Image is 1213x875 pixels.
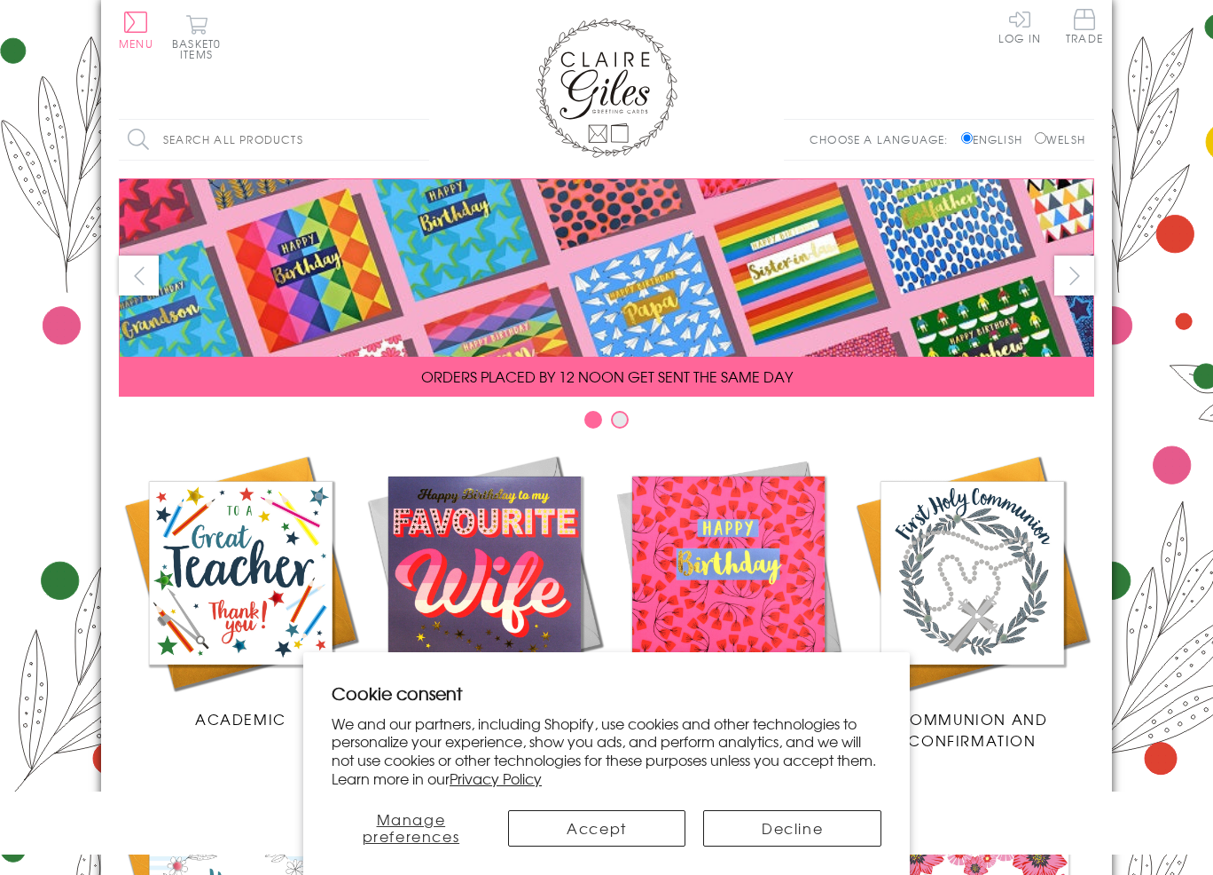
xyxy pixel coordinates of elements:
button: Accept [508,810,686,847]
button: next [1054,256,1094,296]
button: Basket0 items [172,14,221,59]
label: Welsh [1035,131,1085,147]
input: English [961,132,973,144]
span: Academic [195,708,286,729]
span: 0 items [180,35,221,62]
a: Birthdays [606,451,850,729]
button: prev [119,256,159,296]
span: Menu [119,35,153,51]
button: Manage preferences [332,810,490,847]
button: Menu [119,12,153,49]
p: We and our partners, including Shopify, use cookies and other technologies to personalize your ex... [332,714,881,788]
a: Academic [119,451,363,729]
span: Trade [1066,9,1103,43]
button: Decline [703,810,881,847]
span: Manage preferences [363,808,460,847]
label: English [961,131,1031,147]
a: Privacy Policy [450,768,542,789]
button: Carousel Page 2 [611,411,629,429]
p: Choose a language: [810,131,958,147]
img: Claire Giles Greetings Cards [536,18,677,158]
input: Search all products [119,120,429,160]
a: Log In [998,9,1041,43]
a: Trade [1066,9,1103,47]
input: Search [411,120,429,160]
a: Communion and Confirmation [850,451,1094,751]
span: ORDERS PLACED BY 12 NOON GET SENT THE SAME DAY [421,366,793,387]
a: New Releases [363,451,606,729]
h2: Cookie consent [332,681,881,706]
button: Carousel Page 1 (Current Slide) [584,411,602,429]
div: Carousel Pagination [119,410,1094,437]
span: Communion and Confirmation [897,708,1048,751]
input: Welsh [1035,132,1046,144]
